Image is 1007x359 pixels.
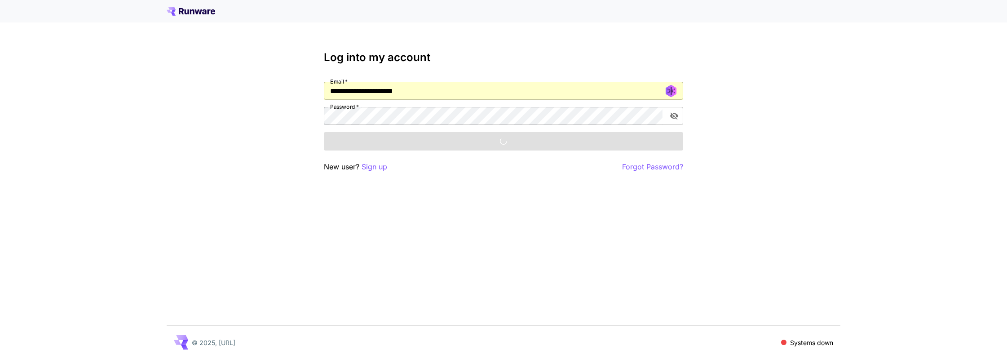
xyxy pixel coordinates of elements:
[790,338,833,347] p: Systems down
[622,161,683,173] button: Forgot Password?
[192,338,235,347] p: © 2025, [URL]
[330,78,348,85] label: Email
[666,108,682,124] button: toggle password visibility
[324,161,387,173] p: New user?
[324,51,683,64] h3: Log into my account
[330,103,359,111] label: Password
[362,161,387,173] button: Sign up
